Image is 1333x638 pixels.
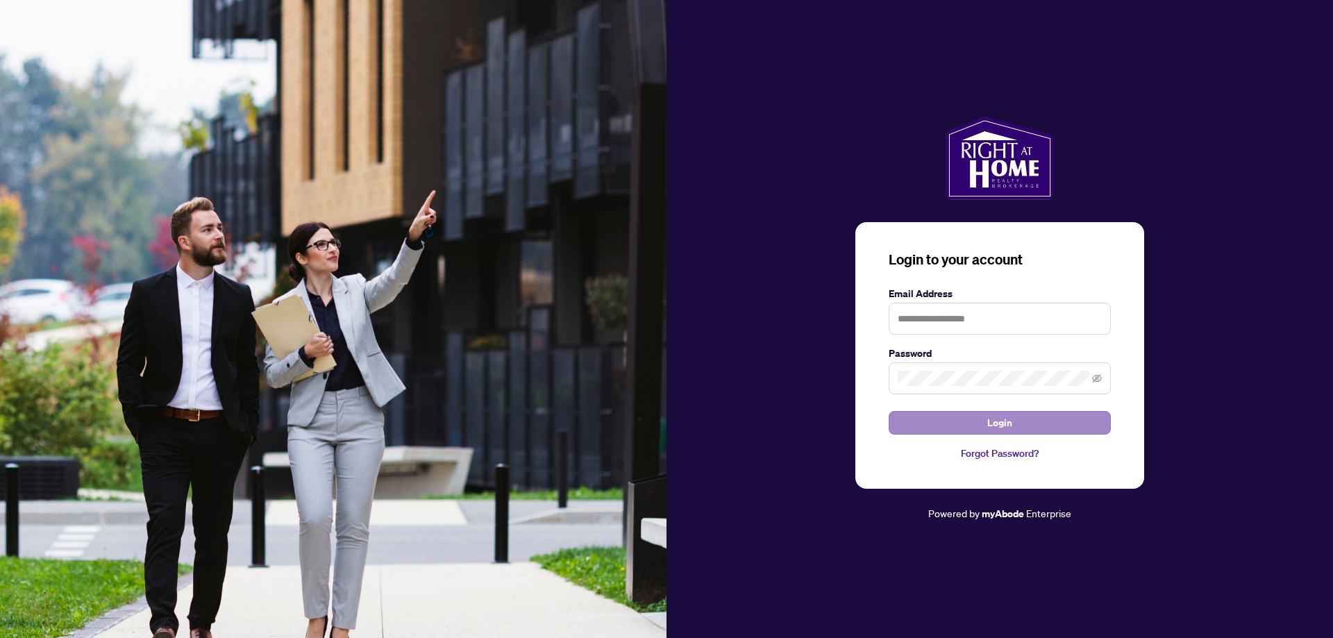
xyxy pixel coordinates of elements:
[928,507,980,519] span: Powered by
[1026,507,1071,519] span: Enterprise
[1092,373,1102,383] span: eye-invisible
[889,346,1111,361] label: Password
[946,117,1053,200] img: ma-logo
[889,250,1111,269] h3: Login to your account
[889,446,1111,461] a: Forgot Password?
[982,506,1024,521] a: myAbode
[889,411,1111,435] button: Login
[987,412,1012,434] span: Login
[889,286,1111,301] label: Email Address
